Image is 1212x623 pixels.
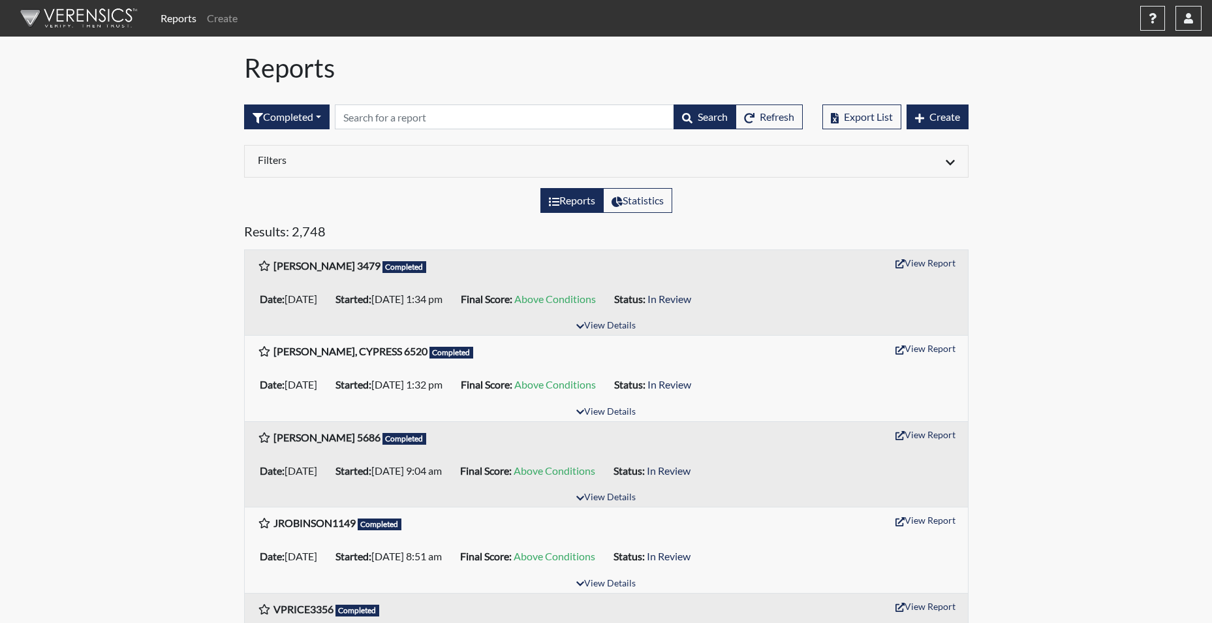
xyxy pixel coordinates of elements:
span: Export List [844,110,893,123]
span: Completed [382,433,427,445]
button: View Details [570,317,642,335]
li: [DATE] [255,374,330,395]
span: Completed [358,519,402,530]
button: View Report [890,596,961,616]
span: Above Conditions [514,293,596,305]
h1: Reports [244,52,969,84]
b: Final Score: [460,464,512,477]
h5: Results: 2,748 [244,223,969,244]
div: Click to expand/collapse filters [248,153,965,169]
b: [PERSON_NAME] 5686 [273,431,381,443]
span: Refresh [760,110,794,123]
b: [PERSON_NAME], CYPRESS 6520 [273,345,427,357]
button: Search [674,104,736,129]
b: Status: [614,550,645,562]
a: Create [202,5,243,31]
button: View Details [570,404,642,421]
label: View statistics about completed interviews [603,188,672,213]
label: View the list of reports [540,188,604,213]
span: Create [929,110,960,123]
span: Above Conditions [514,464,595,477]
div: Filter by interview status [244,104,330,129]
span: Completed [382,261,427,273]
span: Completed [429,347,474,359]
b: Status: [614,293,645,305]
a: Reports [155,5,202,31]
button: Create [907,104,969,129]
span: Completed [335,605,380,616]
b: VPRICE3356 [273,603,334,615]
span: In Review [647,293,691,305]
b: Started: [335,464,371,477]
span: Search [698,110,728,123]
span: In Review [647,378,691,391]
b: Final Score: [460,550,512,562]
b: Started: [335,293,371,305]
b: Date: [260,464,285,477]
li: [DATE] [255,289,330,310]
b: Date: [260,378,285,391]
b: Final Score: [461,293,512,305]
span: In Review [647,550,691,562]
li: [DATE] 9:04 am [330,460,455,481]
button: Refresh [736,104,803,129]
b: Date: [260,550,285,562]
b: Status: [614,378,645,391]
button: View Details [570,489,642,507]
b: Started: [335,378,371,391]
b: Started: [335,550,371,562]
b: JROBINSON1149 [273,517,356,529]
span: Above Conditions [514,378,596,391]
button: Export List [822,104,901,129]
li: [DATE] [255,460,330,481]
span: In Review [647,464,691,477]
span: Above Conditions [514,550,595,562]
button: View Report [890,253,961,273]
button: View Report [890,338,961,359]
h6: Filters [258,153,597,166]
button: View Details [570,575,642,593]
li: [DATE] 1:32 pm [330,374,456,395]
li: [DATE] [255,546,330,567]
b: Date: [260,293,285,305]
b: Final Score: [461,378,512,391]
li: [DATE] 1:34 pm [330,289,456,310]
button: Completed [244,104,330,129]
b: Status: [614,464,645,477]
input: Search by Registration ID, Interview Number, or Investigation Name. [335,104,674,129]
button: View Report [890,424,961,445]
li: [DATE] 8:51 am [330,546,455,567]
button: View Report [890,510,961,530]
b: [PERSON_NAME] 3479 [273,259,381,272]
